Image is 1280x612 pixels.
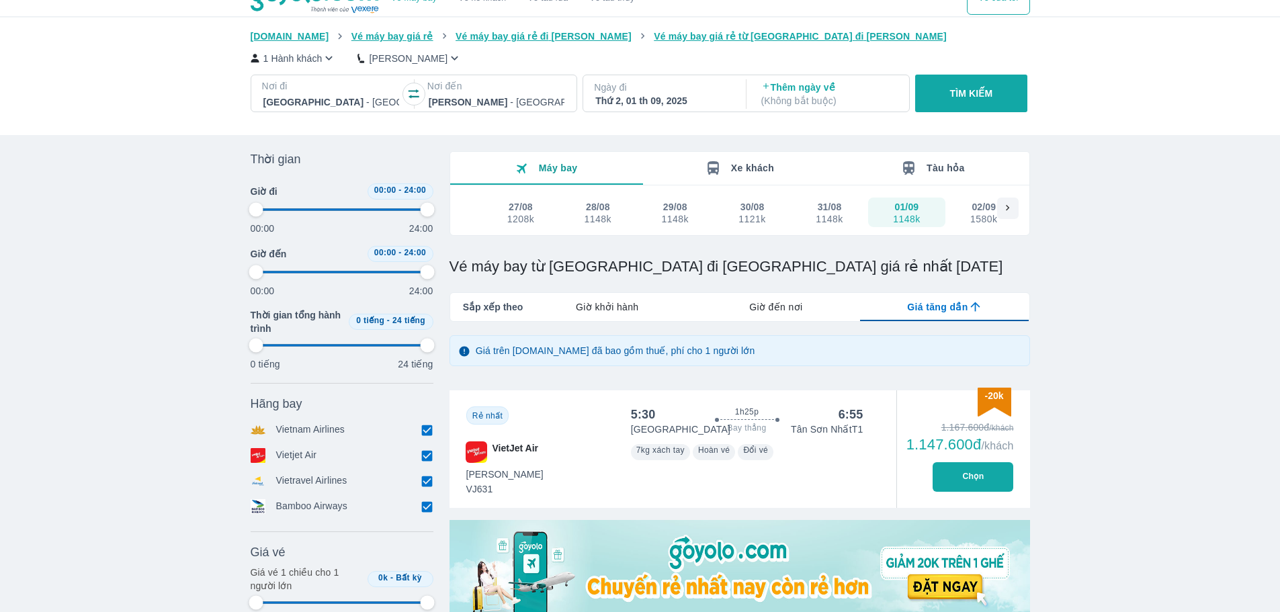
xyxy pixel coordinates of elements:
[276,448,317,463] p: Vietjet Air
[738,214,765,224] div: 1121k
[509,200,533,214] div: 27/08
[482,198,997,227] div: scrollable day and price
[906,421,1014,434] div: 1.167.600đ
[251,30,1030,43] nav: breadcrumb
[392,316,425,325] span: 24 tiếng
[251,284,275,298] p: 00:00
[816,214,843,224] div: 1148k
[251,308,343,335] span: Thời gian tổng hành trình
[984,390,1003,401] span: -20k
[915,75,1027,112] button: TÌM KIẾM
[585,214,611,224] div: 1148k
[398,357,433,371] p: 24 tiếng
[251,31,329,42] span: [DOMAIN_NAME]
[839,406,863,423] div: 6:55
[251,566,362,593] p: Giá vé 1 chiều cho 1 người lớn
[594,81,732,94] p: Ngày đi
[818,200,842,214] div: 31/08
[466,482,544,496] span: VJ631
[276,499,347,514] p: Bamboo Airways
[761,94,897,107] p: ( Không bắt buộc )
[398,248,401,257] span: -
[735,406,759,417] span: 1h25p
[698,445,730,455] span: Hoàn vé
[893,214,920,224] div: 1148k
[466,468,544,481] span: [PERSON_NAME]
[390,573,393,582] span: -
[427,79,566,93] p: Nơi đến
[950,87,993,100] p: TÌM KIẾM
[791,423,863,436] p: Tân Sơn Nhất T1
[251,396,302,412] span: Hãng bay
[927,163,965,173] span: Tàu hỏa
[251,151,301,167] span: Thời gian
[749,300,802,314] span: Giờ đến nơi
[251,222,275,235] p: 00:00
[251,357,280,371] p: 0 tiếng
[251,544,286,560] span: Giá vé
[631,406,656,423] div: 5:30
[463,300,523,314] span: Sắp xếp theo
[731,163,774,173] span: Xe khách
[466,441,487,463] img: VJ
[970,214,997,224] div: 1580k
[251,185,278,198] span: Giờ đi
[586,200,610,214] div: 28/08
[387,316,390,325] span: -
[661,214,688,224] div: 1148k
[251,51,337,65] button: 1 Hành khách
[472,411,503,421] span: Rẻ nhất
[654,31,947,42] span: Vé máy bay giá rẻ từ [GEOGRAPHIC_DATA] đi [PERSON_NAME]
[493,441,538,463] span: VietJet Air
[409,284,433,298] p: 24:00
[369,52,447,65] p: [PERSON_NAME]
[396,573,422,582] span: Bất kỳ
[978,388,1011,417] img: discount
[895,200,919,214] div: 01/09
[523,293,1029,321] div: lab API tabs example
[276,474,347,488] p: Vietravel Airlines
[740,200,765,214] div: 30/08
[351,31,433,42] span: Vé máy bay giá rẻ
[743,445,768,455] span: Đổi vé
[972,200,996,214] div: 02/09
[663,200,687,214] div: 29/08
[595,94,731,107] div: Thứ 2, 01 th 09, 2025
[262,79,400,93] p: Nơi đi
[404,185,426,195] span: 24:00
[476,344,755,357] p: Giá trên [DOMAIN_NAME] đã bao gồm thuế, phí cho 1 người lớn
[456,31,632,42] span: Vé máy bay giá rẻ đi [PERSON_NAME]
[636,445,685,455] span: 7kg xách tay
[356,316,384,325] span: 0 tiếng
[398,185,401,195] span: -
[409,222,433,235] p: 24:00
[539,163,578,173] span: Máy bay
[357,51,462,65] button: [PERSON_NAME]
[374,248,396,257] span: 00:00
[378,573,388,582] span: 0k
[507,214,534,224] div: 1208k
[576,300,638,314] span: Giờ khởi hành
[761,81,897,107] p: Thêm ngày về
[907,300,968,314] span: Giá tăng dần
[450,257,1030,276] h1: Vé máy bay từ [GEOGRAPHIC_DATA] đi [GEOGRAPHIC_DATA] giá rẻ nhất [DATE]
[374,185,396,195] span: 00:00
[404,248,426,257] span: 24:00
[276,423,345,437] p: Vietnam Airlines
[263,52,323,65] p: 1 Hành khách
[631,423,730,436] p: [GEOGRAPHIC_DATA]
[981,440,1013,451] span: /khách
[251,247,287,261] span: Giờ đến
[933,462,1013,492] button: Chọn
[906,437,1014,453] div: 1.147.600đ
